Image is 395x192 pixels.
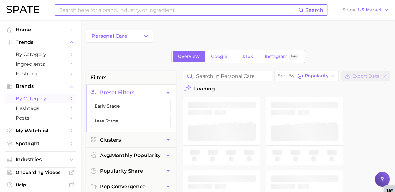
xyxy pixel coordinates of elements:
span: Sort By [278,74,295,78]
span: TikTok [239,54,253,59]
span: Posts [16,115,66,121]
span: Instagram [265,54,288,59]
a: Ingredients [5,59,76,69]
span: Onboarding Videos [16,170,66,175]
span: Overview [178,54,200,59]
button: Late Stage [91,115,171,127]
span: Clusters [100,137,121,143]
span: Industries [16,157,66,162]
span: Home [16,27,66,33]
button: popularity share [86,163,176,179]
a: Onboarding Videos [5,168,76,177]
span: filters [91,74,106,81]
button: ShowUS Market [341,6,390,14]
button: Sort ByPopularity [274,71,339,81]
span: Popularity [305,74,328,78]
span: Hashtags [16,105,66,111]
img: SPATE [6,6,39,13]
span: monthly popularity [100,152,160,158]
button: Change Category [86,30,153,42]
span: Help [16,182,66,188]
a: by Category [5,94,76,103]
span: Search [305,7,323,13]
button: Brands [5,82,76,91]
a: Posts [5,113,76,123]
button: Export Data [341,71,390,81]
button: Preset Filters [86,85,176,100]
a: InstagramBeta [259,51,304,62]
a: Overview [173,51,205,62]
a: Spotlight [5,139,76,148]
abbr: popularity index [100,184,111,190]
button: Trends [5,38,76,47]
span: by Category [16,51,66,57]
abbr: average [100,152,111,158]
a: My Watchlist [5,126,76,136]
button: Clusters [86,132,176,147]
span: popularity share [100,168,143,174]
span: Hashtags [16,71,66,77]
button: Early Stage [91,100,171,112]
a: by Category [5,50,76,59]
span: by Category [16,96,66,102]
span: Google [211,54,227,59]
button: Industries [5,155,76,164]
span: Spotlight [16,141,66,146]
a: Help [5,180,76,190]
a: Hashtags [5,69,76,79]
a: Google [206,51,233,62]
span: My Watchlist [16,128,66,134]
a: TikTok [234,51,259,62]
span: Trends [16,40,66,45]
span: Beta [291,54,297,59]
span: US Market [358,8,382,12]
span: Preset Filters [100,89,134,95]
span: Loading... [194,86,219,92]
input: Search in personal care [183,71,272,81]
span: Export Data [352,74,380,79]
span: Ingredients [16,61,66,67]
button: avg.monthly popularity [86,148,176,163]
input: Search here for a brand, industry, or ingredient [59,5,299,15]
span: Brands [16,84,66,89]
span: Show [343,8,356,12]
a: Hashtags [5,103,76,113]
span: convergence [100,184,146,190]
span: personal care [91,33,127,39]
a: Home [5,25,76,35]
